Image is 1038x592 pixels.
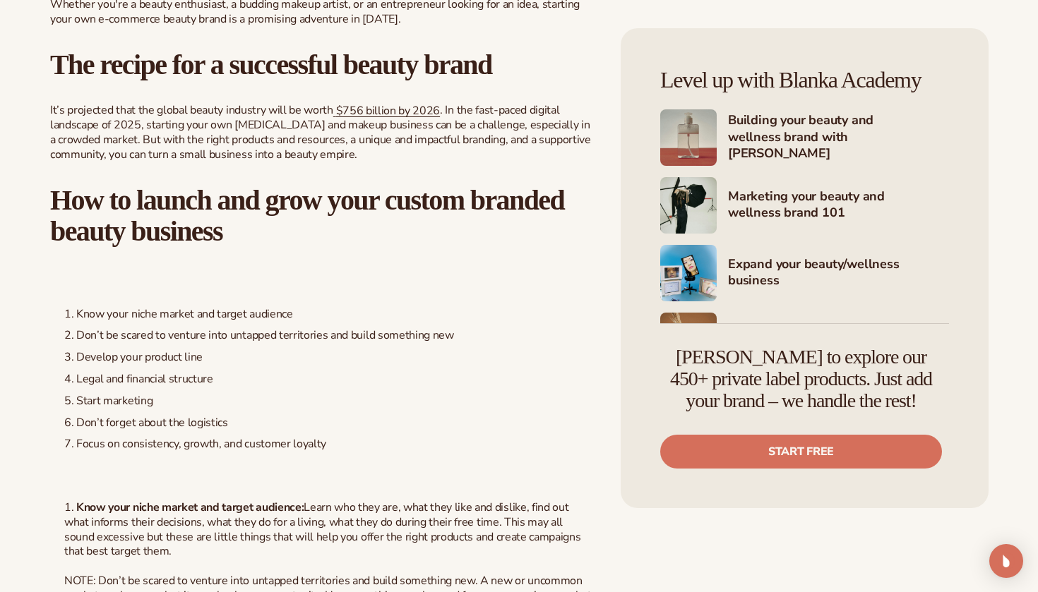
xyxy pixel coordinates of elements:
[728,256,949,291] h4: Expand your beauty/wellness business
[728,188,949,223] h4: Marketing your beauty and wellness brand 101
[336,103,441,119] span: $756 billion by 2026
[76,306,293,322] span: Know your niche market and target audience
[76,327,454,343] span: Don’t be scared to venture into untapped territories and build something new
[660,245,717,301] img: Shopify Image 7
[660,346,942,411] h4: [PERSON_NAME] to explore our 450+ private label products. Just add your brand – we handle the rest!
[660,109,949,166] a: Shopify Image 5 Building your beauty and wellness brand with [PERSON_NAME]
[64,500,580,559] span: Learn who they are, what they like and dislike, find out what informs their decisions, what they ...
[989,544,1023,578] div: Open Intercom Messenger
[76,393,153,409] span: Start marketing
[660,245,949,301] a: Shopify Image 7 Expand your beauty/wellness business
[50,102,591,162] span: . In the fast-paced digital landscape of 2025, starting your own [MEDICAL_DATA] and makeup busine...
[660,109,717,166] img: Shopify Image 5
[660,313,949,369] a: Shopify Image 8 Mastering ecommerce: Boost your beauty and wellness sales
[76,349,203,365] span: Develop your product line
[660,177,717,234] img: Shopify Image 6
[728,112,949,163] h4: Building your beauty and wellness brand with [PERSON_NAME]
[50,184,564,247] b: How to launch and grow your custom branded beauty business
[76,371,213,387] span: Legal and financial structure
[50,49,492,80] b: The recipe for a successful beauty brand
[302,500,304,515] strong: :
[76,415,228,430] span: Don’t forget about the logistics
[660,435,942,469] a: Start free
[660,313,717,369] img: Shopify Image 8
[333,103,440,119] a: $756 billion by 2026
[50,102,333,118] span: It’s projected that the global beauty industry will be worth
[76,436,326,452] span: Focus on consistency, growth, and customer loyalty
[660,68,949,92] h4: Level up with Blanka Academy
[76,500,302,515] strong: Know your niche market and target audience
[660,177,949,234] a: Shopify Image 6 Marketing your beauty and wellness brand 101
